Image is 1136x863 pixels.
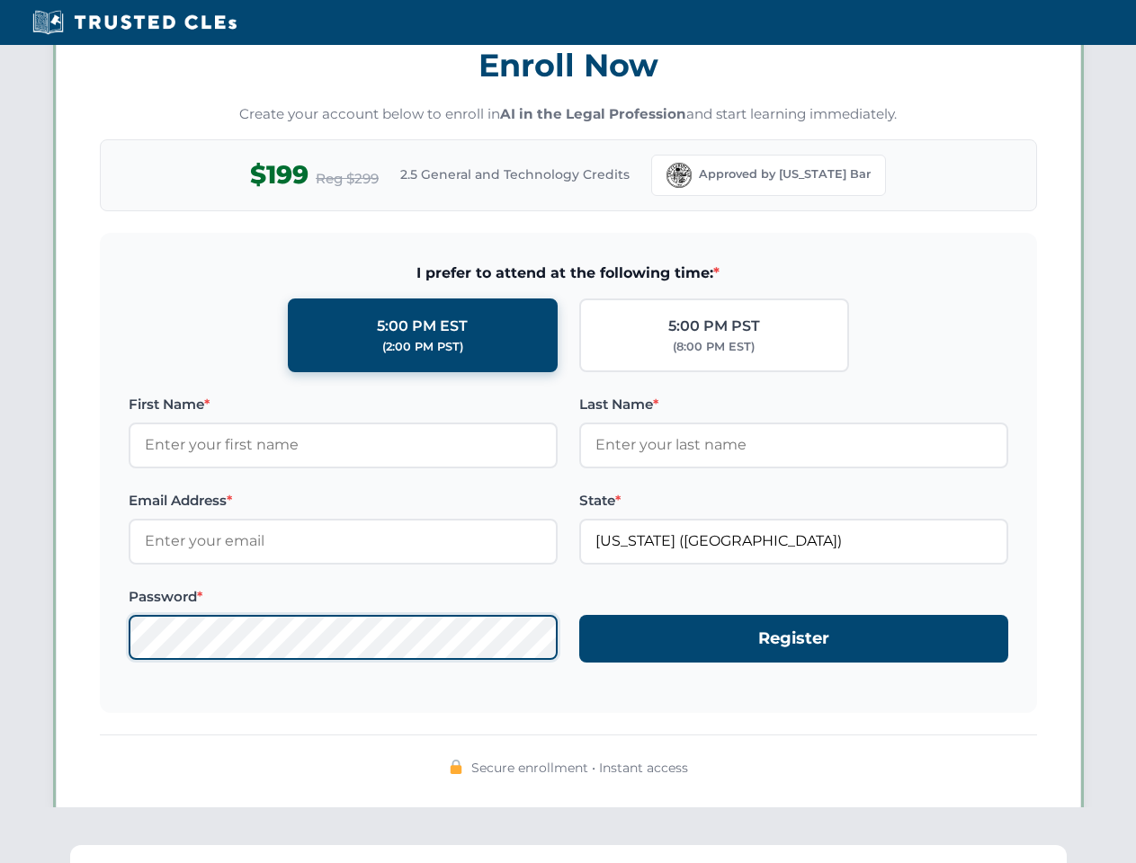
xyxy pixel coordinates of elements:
[579,615,1008,663] button: Register
[668,315,760,338] div: 5:00 PM PST
[382,338,463,356] div: (2:00 PM PST)
[129,262,1008,285] span: I prefer to attend at the following time:
[316,168,379,190] span: Reg $299
[471,758,688,778] span: Secure enrollment • Instant access
[129,490,558,512] label: Email Address
[673,338,755,356] div: (8:00 PM EST)
[27,9,242,36] img: Trusted CLEs
[699,165,871,183] span: Approved by [US_STATE] Bar
[666,163,692,188] img: Florida Bar
[579,423,1008,467] input: Enter your last name
[129,394,558,415] label: First Name
[129,586,558,608] label: Password
[100,37,1037,93] h3: Enroll Now
[400,165,630,184] span: 2.5 General and Technology Credits
[377,315,468,338] div: 5:00 PM EST
[449,760,463,774] img: 🔒
[500,105,686,122] strong: AI in the Legal Profession
[129,423,558,467] input: Enter your first name
[129,519,558,564] input: Enter your email
[579,490,1008,512] label: State
[579,519,1008,564] input: Florida (FL)
[579,394,1008,415] label: Last Name
[100,104,1037,125] p: Create your account below to enroll in and start learning immediately.
[250,155,309,195] span: $199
